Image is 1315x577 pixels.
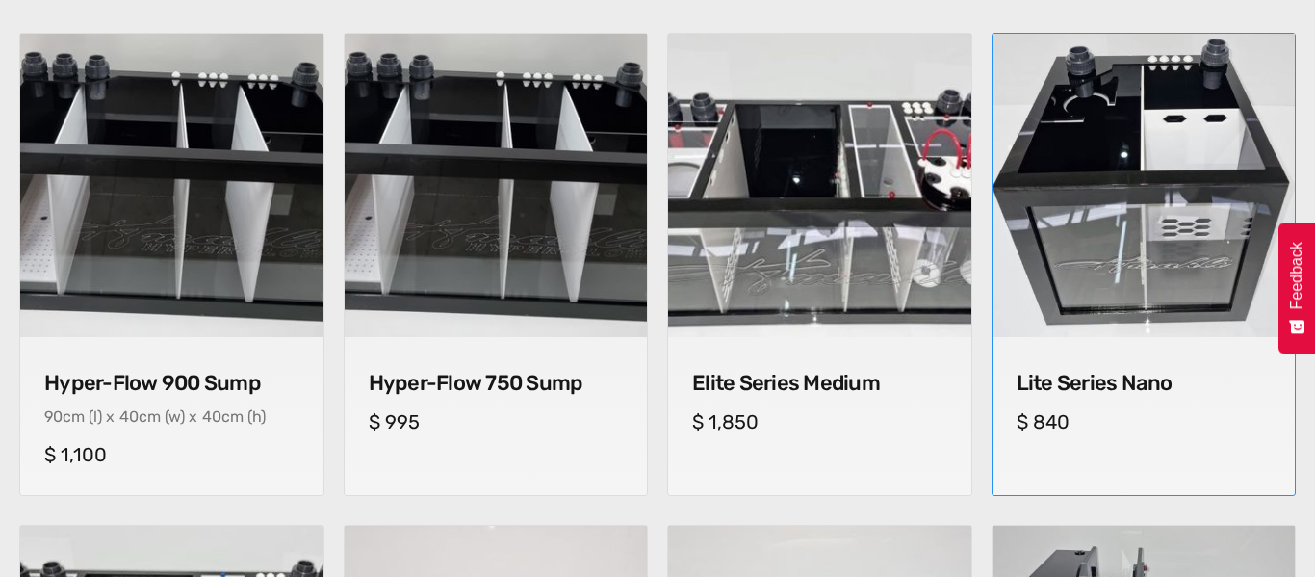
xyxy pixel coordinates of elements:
[20,34,323,337] img: Hyper-Flow 900 Sump
[344,33,649,496] a: Hyper-Flow 750 Sump Hyper-Flow 750 Sump Hyper-Flow 750 Sump$ 995
[1278,223,1315,354] button: Feedback - Show survey
[44,371,299,396] h4: Hyper-Flow 900 Sump
[19,33,324,496] a: Hyper-Flow 900 Sump Hyper-Flow 900 Sump Hyper-Flow 900 Sump90cm (l) x40cm (w) x40cm (h)$ 1,100
[369,371,624,396] h4: Hyper-Flow 750 Sump
[44,407,63,426] div: 90
[985,26,1302,344] img: Lite Series Nano
[1017,410,1272,433] h5: $ 840
[139,407,197,426] div: cm (w) x
[1288,242,1305,309] span: Feedback
[119,407,139,426] div: 40
[668,34,971,337] img: Elite Series Medium
[63,407,115,426] div: cm (l) x
[221,407,266,426] div: cm (h)
[692,371,947,396] h4: Elite Series Medium
[44,443,299,466] h5: $ 1,100
[202,407,221,426] div: 40
[692,410,947,433] h5: $ 1,850
[345,34,648,337] img: Hyper-Flow 750 Sump
[369,410,624,433] h5: $ 995
[992,33,1297,496] a: Lite Series NanoLite Series NanoLite Series Nano$ 840
[1017,371,1272,396] h4: Lite Series Nano
[667,33,972,496] a: Elite Series MediumElite Series MediumElite Series Medium$ 1,850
